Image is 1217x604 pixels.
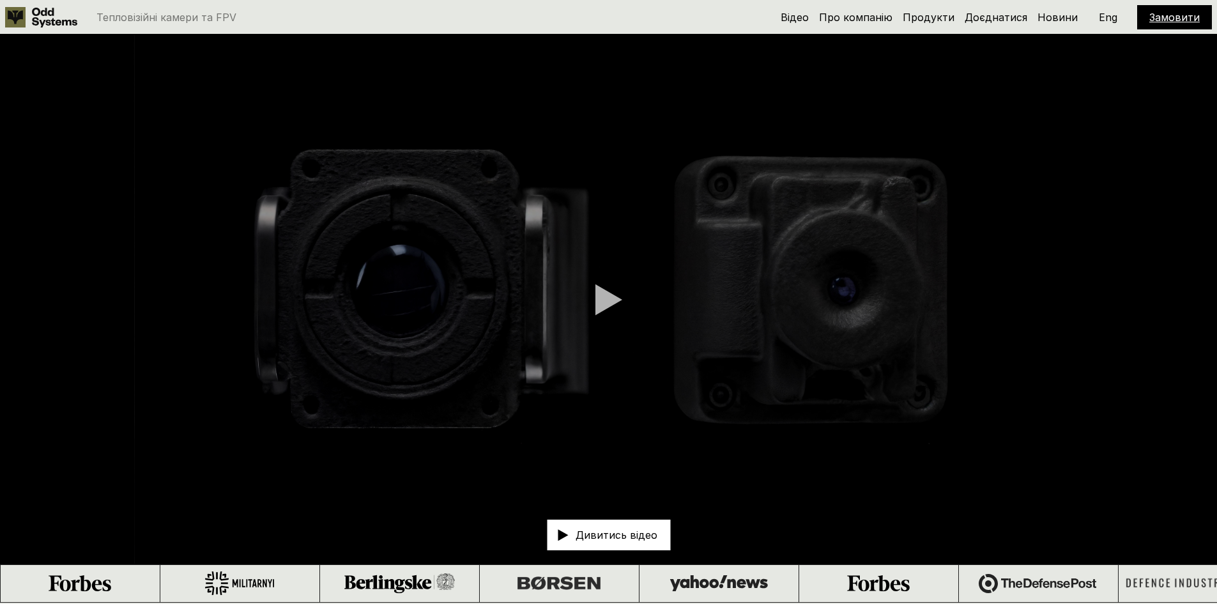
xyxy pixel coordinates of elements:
[576,530,657,540] p: Дивитись відео
[965,11,1027,24] a: Доєднатися
[903,11,954,24] a: Продукти
[1037,11,1078,24] a: Новини
[781,11,809,24] a: Відео
[1149,11,1200,24] a: Замовити
[819,11,892,24] a: Про компанію
[96,12,236,22] p: Тепловізійні камери та FPV
[1099,12,1117,22] p: Eng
